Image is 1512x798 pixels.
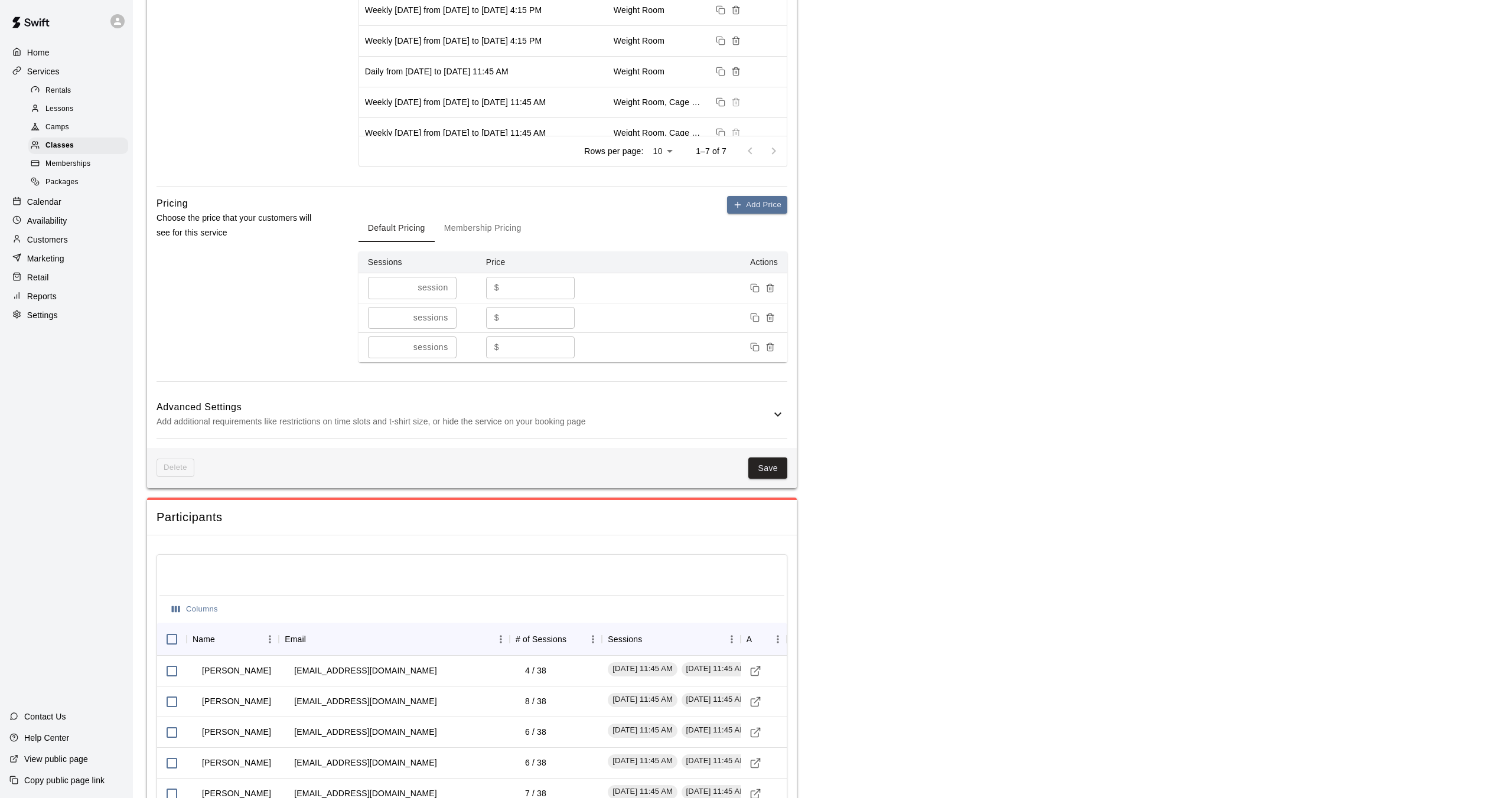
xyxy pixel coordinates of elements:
[741,623,787,656] div: Actions
[608,786,677,797] span: [DATE] 11:45 AM
[27,272,49,283] p: Retail
[747,310,762,325] button: Duplicate price
[614,35,664,47] div: Weight Room
[9,250,123,267] a: Marketing
[285,747,446,779] td: [EMAIL_ADDRESS][DOMAIN_NAME]
[477,251,595,273] th: Price
[24,774,105,786] p: Copy public page link
[157,196,188,211] h6: Pricing
[747,662,764,680] a: Visit customer profile
[752,631,769,647] button: Sort
[595,251,787,273] th: Actions
[608,663,677,675] span: [DATE] 11:45 AM
[727,196,787,214] button: Add Price
[45,85,71,97] span: Rentals
[9,287,123,305] a: Reports
[492,630,510,648] button: Menu
[45,122,69,133] span: Camps
[494,312,499,324] p: $
[713,2,728,18] button: Duplicate sessions
[713,64,728,79] button: Duplicate sessions
[516,717,556,748] td: 6 / 38
[516,623,566,656] div: # of Sessions
[28,119,133,137] a: Camps
[215,631,232,647] button: Sort
[713,33,728,48] button: Duplicate sessions
[157,211,321,240] p: Choose the price that your customers will see for this service
[682,725,751,736] span: [DATE] 11:45 AM
[27,290,57,302] p: Reports
[27,66,60,77] p: Services
[306,631,322,647] button: Sort
[45,176,79,188] span: Packages
[45,103,74,115] span: Lessons
[608,725,677,736] span: [DATE] 11:45 AM
[728,5,744,14] span: Delete sessions
[28,101,128,117] div: Lessons
[24,753,88,765] p: View public page
[9,44,123,61] a: Home
[157,400,771,415] h6: Advanced Settings
[516,686,556,717] td: 8 / 38
[169,600,221,619] button: Select columns
[747,693,764,711] a: Visit customer profile
[285,686,446,717] td: [EMAIL_ADDRESS][DOMAIN_NAME]
[24,711,66,722] p: Contact Us
[359,214,435,242] button: Default Pricing
[769,630,787,648] button: Menu
[748,457,787,479] button: Save
[413,312,448,324] p: sessions
[27,215,67,227] p: Availability
[566,631,583,647] button: Sort
[614,127,701,139] div: Weight Room, Cage 1, Cage 2, Cage 3, Cage 4
[608,756,677,767] span: [DATE] 11:45 AM
[642,631,659,647] button: Sort
[494,282,499,294] p: $
[494,341,499,354] p: $
[365,66,509,77] div: Daily from 8/18/2025 to 8/20/2025 at 11:45 AM
[28,155,133,174] a: Memberships
[418,282,448,294] p: session
[713,94,728,110] button: Duplicate sessions
[27,234,68,246] p: Customers
[28,81,133,100] a: Rentals
[285,717,446,748] td: [EMAIL_ADDRESS][DOMAIN_NAME]
[602,623,740,656] div: Sessions
[614,96,701,108] div: Weight Room, Cage 1, Cage 2, Cage 3, Cage 4
[157,414,771,429] p: Add additional requirements like restrictions on time slots and t-shirt size, or hide the service...
[614,4,664,16] div: Weight Room
[365,96,546,108] div: Weekly on Friday from 7/11/2025 to 8/15/2025 at 11:45 AM
[365,35,542,47] div: Weekly on Monday from 9/15/2025 to 10/20/2025 at 4:15 PM
[584,630,602,648] button: Menu
[285,623,306,656] div: Email
[614,66,664,77] div: Weight Room
[28,174,133,192] a: Packages
[747,724,764,741] a: Visit customer profile
[682,756,751,767] span: [DATE] 11:45 AM
[359,251,477,273] th: Sessions
[747,623,752,656] div: Actions
[728,97,744,106] span: Session cannot be deleted because it is in the past
[27,253,64,264] p: Marketing
[45,158,90,170] span: Memberships
[728,66,744,76] span: Delete sessions
[9,231,123,248] div: Customers
[28,174,128,191] div: Packages
[279,623,510,656] div: Email
[365,4,542,16] div: Weekly on Wednesday from 9/17/2025 to 10/22/2025 at 4:15 PM
[747,280,762,296] button: Duplicate price
[27,309,58,321] p: Settings
[9,212,123,230] div: Availability
[9,306,123,324] a: Settings
[193,655,281,686] td: [PERSON_NAME]
[28,100,133,118] a: Lessons
[648,143,677,160] div: 10
[584,145,643,157] p: Rows per page:
[157,509,787,525] span: Participants
[516,655,556,686] td: 4 / 38
[24,732,69,744] p: Help Center
[9,193,123,211] a: Calendar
